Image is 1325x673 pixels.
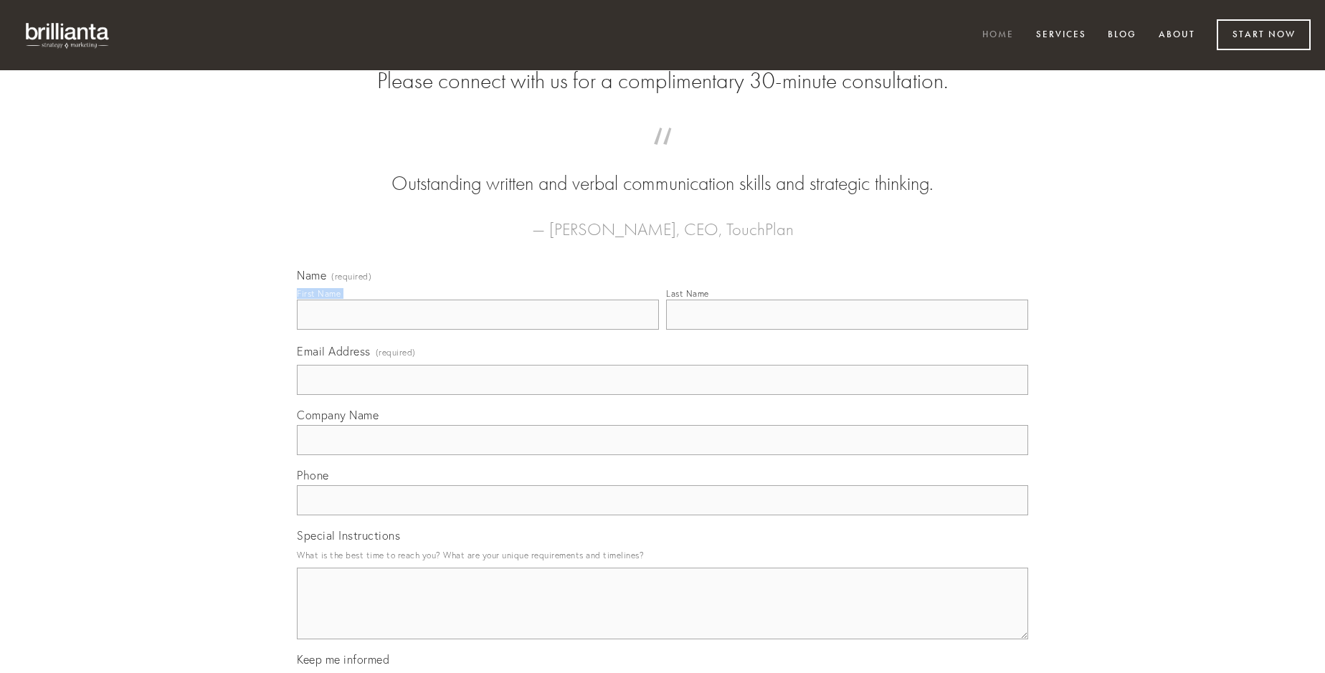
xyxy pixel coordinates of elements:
[297,528,400,543] span: Special Instructions
[297,408,379,422] span: Company Name
[297,652,389,667] span: Keep me informed
[331,272,371,281] span: (required)
[320,142,1005,170] span: “
[1098,24,1146,47] a: Blog
[320,198,1005,244] figcaption: — [PERSON_NAME], CEO, TouchPlan
[297,268,326,282] span: Name
[1217,19,1311,50] a: Start Now
[376,343,416,362] span: (required)
[297,545,1028,565] p: What is the best time to reach you? What are your unique requirements and timelines?
[297,67,1028,95] h2: Please connect with us for a complimentary 30-minute consultation.
[297,468,329,482] span: Phone
[297,288,341,299] div: First Name
[973,24,1023,47] a: Home
[320,142,1005,198] blockquote: Outstanding written and verbal communication skills and strategic thinking.
[1027,24,1096,47] a: Services
[666,288,709,299] div: Last Name
[14,14,122,56] img: brillianta - research, strategy, marketing
[297,344,371,358] span: Email Address
[1149,24,1205,47] a: About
